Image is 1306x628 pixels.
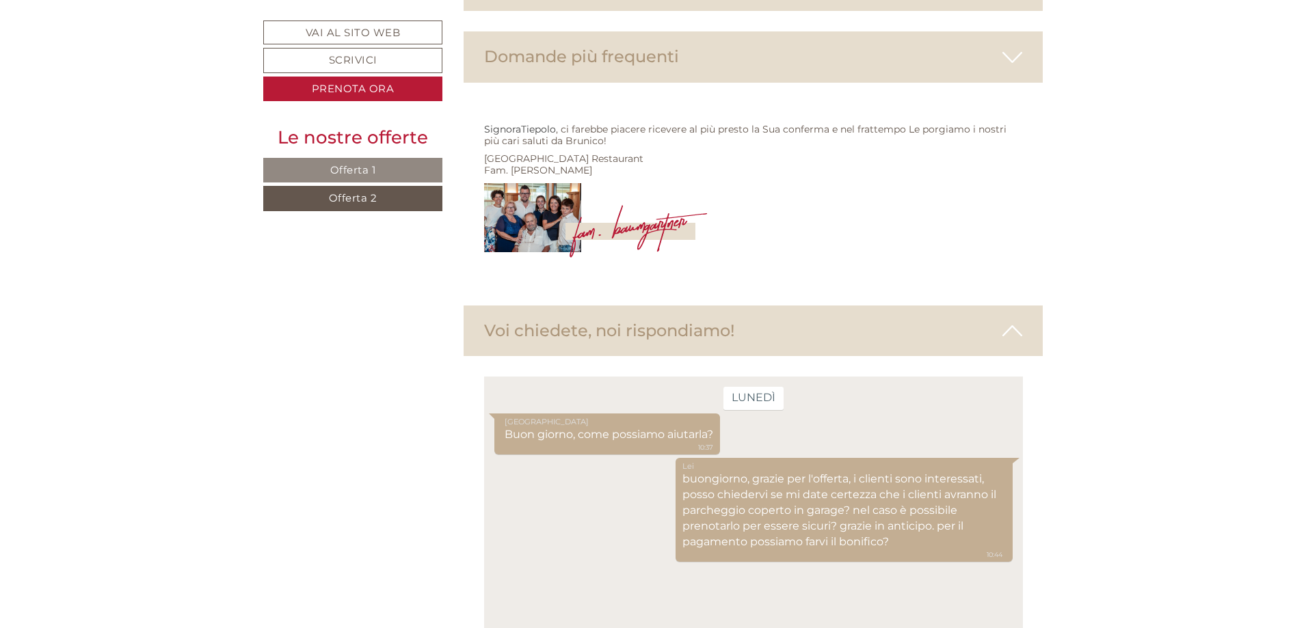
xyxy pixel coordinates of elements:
span: Offerta 2 [329,191,377,204]
a: Vai al sito web [263,21,442,44]
span: Signora [484,123,521,135]
div: Voi chiedete, noi rispondiamo! [464,305,1043,356]
div: lunedì [239,10,299,33]
div: buongiorno, grazie per l'offerta, i clienti sono interessati, posso chiedervi se mi date certezza... [191,81,529,185]
button: Invia [465,359,539,385]
div: Domande più frequenti [464,31,1043,82]
small: 10:37 [21,66,229,76]
small: 10:44 [198,174,518,183]
div: Buon giorno, come possiamo aiutarla? [10,37,236,79]
span: Offerta 1 [330,163,376,176]
span: Tiepolo [521,123,556,135]
div: [GEOGRAPHIC_DATA] [21,40,229,51]
img: image [484,183,708,258]
p: [GEOGRAPHIC_DATA] Restaurant Fam. [PERSON_NAME] [484,153,1023,176]
a: Prenota ora [263,77,442,102]
p: , ci farebbe piacere ricevere al più presto la Sua conferma e nel frattempo Le porgiamo i nostri ... [484,124,1023,147]
a: Scrivici [263,48,442,73]
div: Lei [198,84,518,95]
div: Le nostre offerte [263,125,442,150]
